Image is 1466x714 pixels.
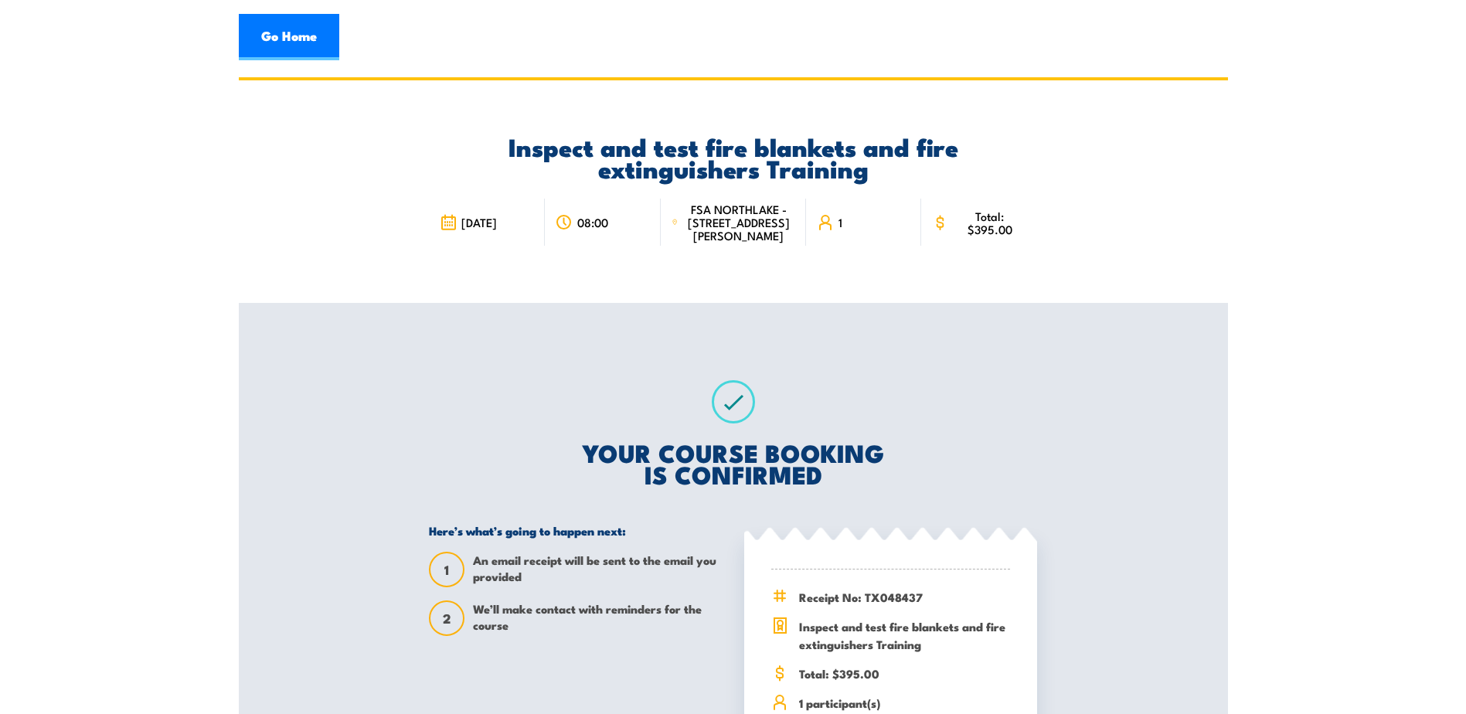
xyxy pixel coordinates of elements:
span: Total: $395.00 [799,665,1010,682]
span: Total: $395.00 [953,209,1026,236]
span: FSA NORTHLAKE - [STREET_ADDRESS][PERSON_NAME] [682,202,795,242]
a: Go Home [239,14,339,60]
span: 1 [430,562,463,578]
span: 2 [430,610,463,627]
h2: Inspect and test fire blankets and fire extinguishers Training [429,135,1037,178]
span: 1 participant(s) [799,694,1010,712]
h5: Here’s what’s going to happen next: [429,523,722,538]
h2: YOUR COURSE BOOKING IS CONFIRMED [429,441,1037,484]
span: An email receipt will be sent to the email you provided [473,552,722,587]
span: Inspect and test fire blankets and fire extinguishers Training [799,617,1010,653]
span: We’ll make contact with reminders for the course [473,600,722,636]
span: [DATE] [461,216,497,229]
span: 08:00 [577,216,608,229]
span: Receipt No: TX048437 [799,588,1010,606]
span: 1 [838,216,842,229]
